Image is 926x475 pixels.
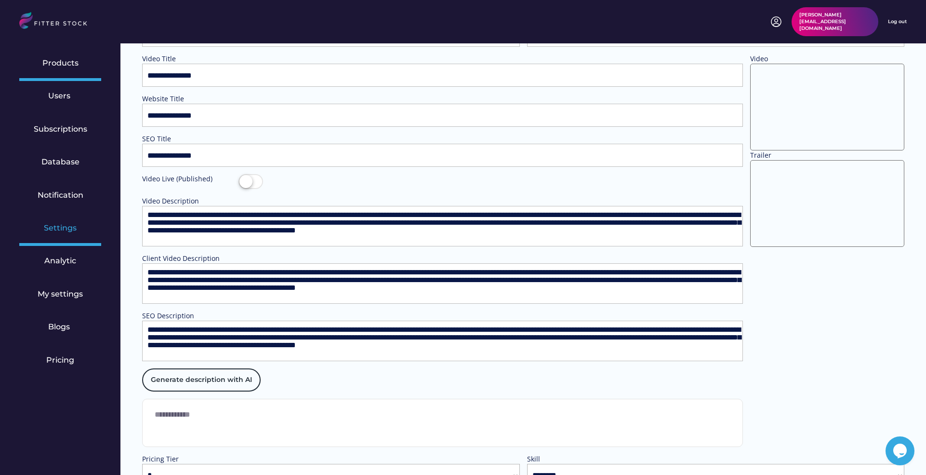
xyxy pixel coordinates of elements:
[142,368,261,392] button: Generate description with AI
[527,454,623,464] div: Skill
[142,54,238,64] div: Video Title
[888,18,907,25] div: Log out
[142,196,238,206] div: Video Description
[44,256,76,266] div: Analytic
[142,454,238,464] div: Pricing Tier
[142,311,238,321] div: SEO Description
[48,322,72,332] div: Blogs
[38,289,83,299] div: My settings
[48,91,72,101] div: Users
[750,54,847,64] div: Video
[42,58,79,68] div: Products
[142,174,238,184] div: Video Live (Published)
[142,134,238,144] div: SEO Title
[44,223,77,233] div: Settings
[142,254,238,263] div: Client Video Description
[750,150,847,160] div: Trailer
[886,436,916,465] iframe: chat widget
[142,94,238,104] div: Website Title
[799,12,871,32] div: [PERSON_NAME][EMAIL_ADDRESS][DOMAIN_NAME]
[34,124,87,135] div: Subscriptions
[19,12,95,32] img: LOGO.svg
[770,16,782,27] img: profile-circle.svg
[38,190,83,201] div: Notification
[41,157,79,167] div: Database
[46,355,74,366] div: Pricing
